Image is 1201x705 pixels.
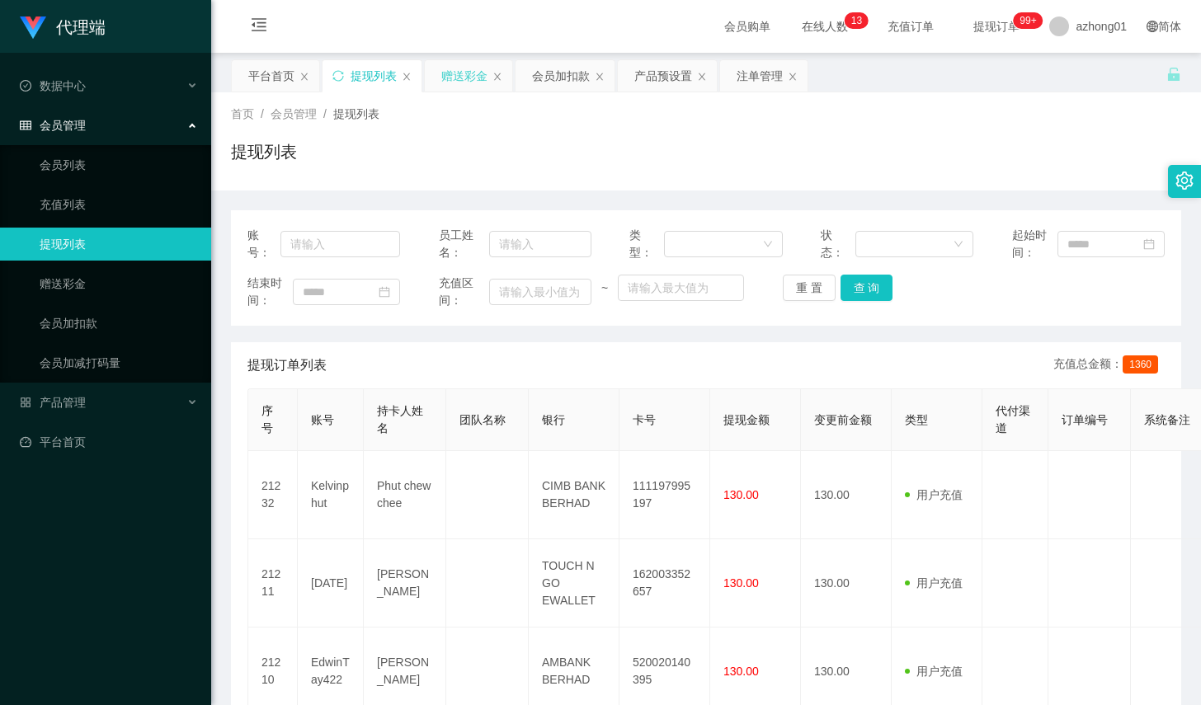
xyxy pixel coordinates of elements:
span: 持卡人姓名 [377,404,423,435]
sup: 13 [845,12,869,29]
img: logo.9652507e.png [20,16,46,40]
i: 图标: down [954,239,963,251]
td: TOUCH N GO EWALLET [529,539,619,627]
div: 提现列表 [351,60,397,92]
span: 账号： [247,227,280,261]
button: 查 询 [841,275,893,301]
div: 注单管理 [737,60,783,92]
a: 代理端 [20,20,106,33]
td: 162003352657 [619,539,710,627]
span: 产品管理 [20,396,86,409]
td: [DATE] [298,539,364,627]
h1: 代理端 [56,1,106,54]
span: 变更前金额 [814,413,872,426]
input: 请输入最小值为 [489,279,591,305]
a: 会员列表 [40,148,198,181]
span: 代付渠道 [996,404,1030,435]
td: 21211 [248,539,298,627]
i: 图标: close [299,72,309,82]
i: 图标: unlock [1166,67,1181,82]
span: 在线人数 [794,21,856,32]
i: 图标: calendar [379,286,390,298]
span: 用户充值 [905,488,963,501]
div: 充值总金额： [1053,355,1165,375]
i: 图标: menu-fold [231,1,287,54]
input: 请输入最大值为 [618,275,744,301]
span: 130.00 [723,488,759,501]
span: 状态： [821,227,855,261]
span: 员工姓名： [439,227,490,261]
span: 用户充值 [905,665,963,678]
span: 类型： [629,227,664,261]
span: 卡号 [633,413,656,426]
span: / [261,107,264,120]
i: 图标: check-circle-o [20,80,31,92]
span: 数据中心 [20,79,86,92]
span: 提现列表 [333,107,379,120]
a: 会员加减打码量 [40,346,198,379]
span: 起始时间： [1012,227,1057,261]
div: 平台首页 [248,60,294,92]
td: Phut chew chee [364,451,446,539]
h1: 提现列表 [231,139,297,164]
a: 充值列表 [40,188,198,221]
td: CIMB BANK BERHAD [529,451,619,539]
i: 图标: down [763,239,773,251]
span: 1360 [1123,355,1158,374]
i: 图标: calendar [1143,238,1155,250]
span: ~ [591,280,618,297]
td: [PERSON_NAME] [364,539,446,627]
i: 图标: setting [1175,172,1194,190]
span: 订单编号 [1062,413,1108,426]
td: 111197995197 [619,451,710,539]
i: 图标: close [402,72,412,82]
i: 图标: appstore-o [20,397,31,408]
span: 提现订单列表 [247,355,327,375]
td: Kelvinphut [298,451,364,539]
span: 提现订单 [965,21,1028,32]
td: 21232 [248,451,298,539]
input: 请输入 [489,231,591,257]
span: 会员管理 [271,107,317,120]
div: 产品预设置 [634,60,692,92]
a: 提现列表 [40,228,198,261]
span: 充值订单 [879,21,942,32]
span: 团队名称 [459,413,506,426]
span: 130.00 [723,576,759,590]
div: 赠送彩金 [441,60,487,92]
td: 130.00 [801,451,892,539]
span: 130.00 [723,665,759,678]
i: 图标: close [492,72,502,82]
a: 会员加扣款 [40,307,198,340]
span: 类型 [905,413,928,426]
input: 请输入 [280,231,400,257]
span: 充值区间： [439,275,490,309]
i: 图标: close [595,72,605,82]
span: 序号 [261,404,273,435]
p: 3 [856,12,862,29]
sup: 1110 [1013,12,1043,29]
a: 赠送彩金 [40,267,198,300]
span: 银行 [542,413,565,426]
span: 账号 [311,413,334,426]
a: 图标: dashboard平台首页 [20,425,198,458]
span: / [323,107,327,120]
span: 首页 [231,107,254,120]
i: 图标: table [20,120,31,131]
span: 结束时间： [247,275,293,309]
i: 图标: global [1147,21,1158,32]
span: 用户充值 [905,576,963,590]
button: 重 置 [783,275,836,301]
span: 系统备注 [1144,413,1190,426]
i: 图标: close [697,72,707,82]
p: 1 [851,12,857,29]
i: 图标: close [788,72,798,82]
span: 提现金额 [723,413,770,426]
span: 会员管理 [20,119,86,132]
i: 图标: sync [332,70,344,82]
div: 会员加扣款 [532,60,590,92]
td: 130.00 [801,539,892,627]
